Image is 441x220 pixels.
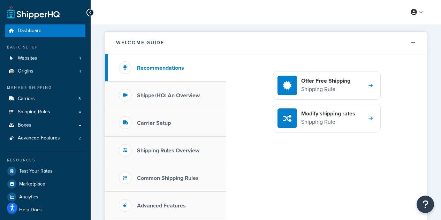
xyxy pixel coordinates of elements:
[301,77,350,85] h4: Offer Free Shipping
[417,196,434,213] button: Open Resource Center
[5,44,85,50] div: Basic Setup
[116,40,164,45] h2: Welcome Guide
[79,55,81,61] span: 1
[19,194,38,200] span: Analytics
[5,132,85,145] a: Advanced Features2
[19,207,42,213] span: Help Docs
[5,85,85,91] div: Manage Shipping
[18,135,60,141] span: Advanced Features
[5,119,85,132] a: Boxes
[5,65,85,78] li: Origins
[18,55,37,61] span: Websites
[79,68,81,74] span: 1
[5,132,85,145] li: Advanced Features
[19,181,45,187] span: Marketplace
[301,110,355,117] h4: Modify shipping rates
[18,68,33,74] span: Origins
[18,96,35,102] span: Carriers
[5,65,85,78] a: Origins1
[5,191,85,203] a: Analytics
[5,106,85,119] a: Shipping Rules
[18,122,31,128] span: Boxes
[137,203,186,209] h3: Advanced Features
[18,109,50,115] span: Shipping Rules
[5,52,85,65] a: Websites1
[301,117,355,127] p: Shipping Rule
[137,175,199,181] h3: Common Shipping Rules
[137,120,171,126] h3: Carrier Setup
[137,147,199,154] h3: Shipping Rules Overview
[137,92,200,99] h3: ShipperHQ: An Overview
[5,92,85,105] li: Carriers
[78,96,81,102] span: 3
[105,32,427,54] button: Welcome Guide
[19,168,53,174] span: Test Your Rates
[137,65,184,71] h3: Recommendations
[5,165,85,177] a: Test Your Rates
[5,24,85,37] a: Dashboard
[5,157,85,163] div: Resources
[5,92,85,105] a: Carriers3
[5,204,85,216] a: Help Docs
[18,28,41,34] span: Dashboard
[301,85,350,94] p: Shipping Rule
[5,52,85,65] li: Websites
[5,178,85,190] a: Marketplace
[78,135,81,141] span: 2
